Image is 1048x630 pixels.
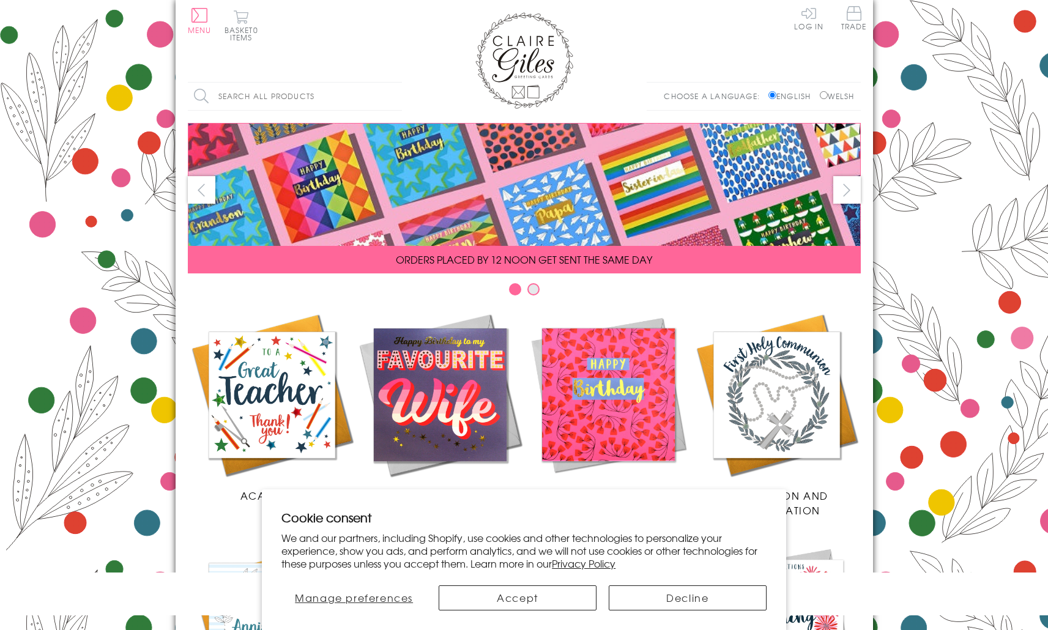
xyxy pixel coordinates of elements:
[833,176,861,204] button: next
[396,252,652,267] span: ORDERS PLACED BY 12 NOON GET SENT THE SAME DAY
[390,83,402,110] input: Search
[281,532,767,569] p: We and our partners, including Shopify, use cookies and other technologies to personalize your ex...
[579,488,637,503] span: Birthdays
[188,311,356,503] a: Academic
[281,585,426,610] button: Manage preferences
[820,91,855,102] label: Welsh
[188,176,215,204] button: prev
[524,311,693,503] a: Birthdays
[841,6,867,32] a: Trade
[240,488,303,503] span: Academic
[295,590,413,605] span: Manage preferences
[188,8,212,34] button: Menu
[664,91,766,102] p: Choose a language:
[281,509,767,526] h2: Cookie consent
[400,488,480,503] span: New Releases
[768,91,776,99] input: English
[794,6,823,30] a: Log In
[475,12,573,109] img: Claire Giles Greetings Cards
[768,91,817,102] label: English
[356,311,524,503] a: New Releases
[841,6,867,30] span: Trade
[724,488,828,517] span: Communion and Confirmation
[439,585,596,610] button: Accept
[609,585,767,610] button: Decline
[552,556,615,571] a: Privacy Policy
[225,10,258,41] button: Basket0 items
[693,311,861,517] a: Communion and Confirmation
[820,91,828,99] input: Welsh
[509,283,521,295] button: Carousel Page 1 (Current Slide)
[188,83,402,110] input: Search all products
[188,24,212,35] span: Menu
[527,283,540,295] button: Carousel Page 2
[230,24,258,43] span: 0 items
[188,283,861,302] div: Carousel Pagination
